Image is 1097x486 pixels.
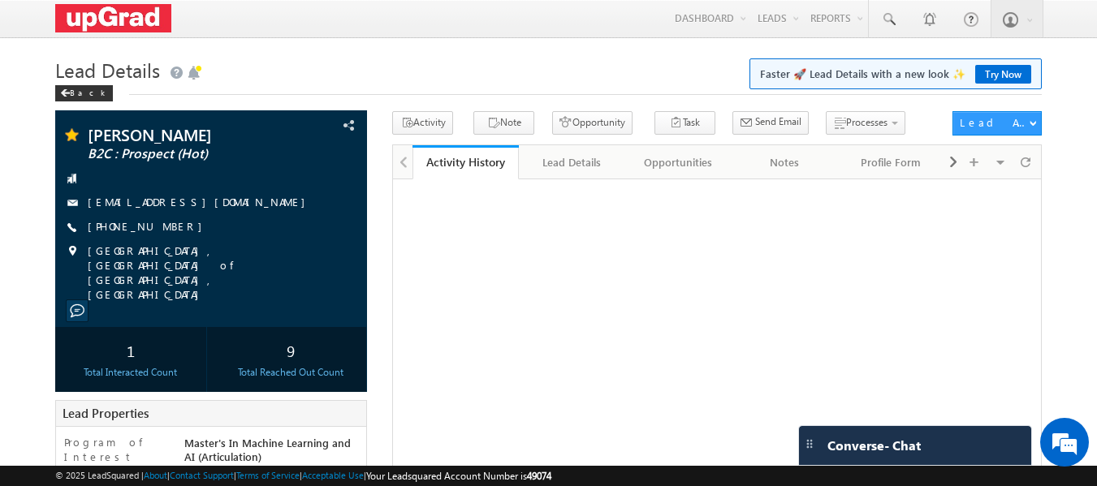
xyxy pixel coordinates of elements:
a: Acceptable Use [302,470,364,480]
button: Note [473,111,534,135]
button: Opportunity [552,111,633,135]
div: Master's In Machine Learning and AI (Articulation) [180,435,367,471]
span: © 2025 LeadSquared | | | | | [55,468,551,484]
label: Program of Interest [64,435,169,464]
img: carter-drag [803,437,816,450]
div: 1 [59,335,202,365]
span: Send Email [755,114,801,129]
div: Opportunities [638,153,717,172]
button: Activity [392,111,453,135]
div: Total Interacted Count [59,365,202,380]
a: Activity History [412,145,519,179]
a: Opportunities [625,145,732,179]
img: Custom Logo [55,4,172,32]
a: About [144,470,167,480]
span: Lead Properties [63,405,149,421]
div: Profile Form [851,153,930,172]
a: Try Now [975,65,1031,84]
div: 9 [219,335,362,365]
button: Processes [826,111,905,135]
button: Task [654,111,715,135]
button: Send Email [732,111,809,135]
a: Terms of Service [236,470,300,480]
button: Lead Actions [952,111,1042,135]
div: Total Reached Out Count [219,365,362,380]
span: [GEOGRAPHIC_DATA], [GEOGRAPHIC_DATA] of [GEOGRAPHIC_DATA], [GEOGRAPHIC_DATA] [88,243,339,302]
a: [PHONE_NUMBER] [88,219,210,233]
div: Notes [745,153,823,172]
a: Notes [732,145,838,179]
div: Lead Details [532,153,611,172]
span: Processes [846,116,888,128]
div: Back [55,85,113,101]
span: Converse - Chat [827,438,921,453]
div: Lead Actions [960,115,1029,130]
span: Your Leadsquared Account Number is [366,470,551,482]
a: Profile Form [838,145,944,179]
a: Contact Support [170,470,234,480]
span: Faster 🚀 Lead Details with a new look ✨ [760,66,1031,82]
span: B2C : Prospect (Hot) [88,146,280,162]
span: 49074 [527,470,551,482]
span: [PERSON_NAME] [88,127,280,143]
a: [EMAIL_ADDRESS][DOMAIN_NAME] [88,195,313,209]
div: Activity History [425,154,507,170]
a: Back [55,84,121,98]
span: Lead Details [55,57,160,83]
a: Lead Details [519,145,625,179]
